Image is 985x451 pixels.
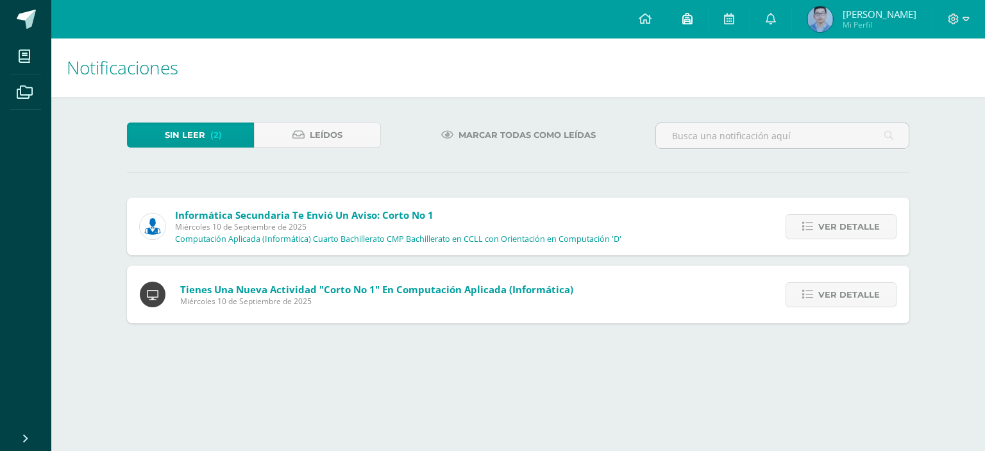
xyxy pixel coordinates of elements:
[140,214,165,239] img: 6ed6846fa57649245178fca9fc9a58dd.png
[254,123,381,148] a: Leídos
[818,215,880,239] span: Ver detalle
[656,123,909,148] input: Busca una notificación aquí
[459,123,596,147] span: Marcar todas como leídas
[807,6,833,32] img: a1925560b508ce76969deebab263b0a9.png
[843,8,916,21] span: [PERSON_NAME]
[843,19,916,30] span: Mi Perfil
[67,55,178,80] span: Notificaciones
[818,283,880,307] span: Ver detalle
[175,208,434,221] span: Informática Secundaria te envió un aviso: Corto No 1
[175,234,621,244] p: Computación Aplicada (Informática) Cuarto Bachillerato CMP Bachillerato en CCLL con Orientación e...
[180,283,573,296] span: Tienes una nueva actividad "Corto No 1" En Computación Aplicada (Informática)
[165,123,205,147] span: Sin leer
[310,123,342,147] span: Leídos
[180,296,573,307] span: Miércoles 10 de Septiembre de 2025
[210,123,222,147] span: (2)
[127,123,254,148] a: Sin leer(2)
[175,221,621,232] span: Miércoles 10 de Septiembre de 2025
[425,123,612,148] a: Marcar todas como leídas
